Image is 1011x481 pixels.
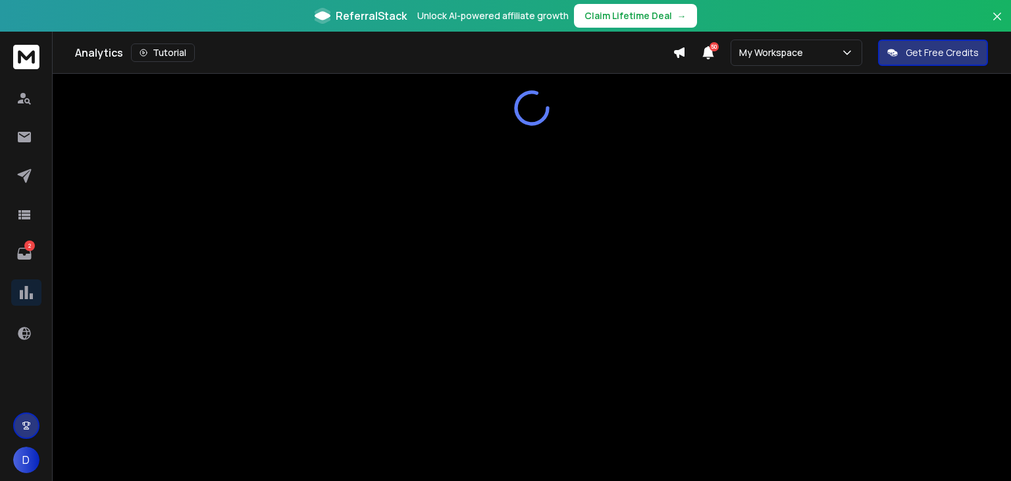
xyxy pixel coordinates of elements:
[336,8,407,24] span: ReferralStack
[574,4,697,28] button: Claim Lifetime Deal→
[878,40,988,66] button: Get Free Credits
[989,8,1006,40] button: Close banner
[24,240,35,251] p: 2
[131,43,195,62] button: Tutorial
[13,447,39,473] button: D
[11,240,38,267] a: 2
[739,46,808,59] p: My Workspace
[417,9,569,22] p: Unlock AI-powered affiliate growth
[75,43,673,62] div: Analytics
[906,46,979,59] p: Get Free Credits
[710,42,719,51] span: 50
[677,9,687,22] span: →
